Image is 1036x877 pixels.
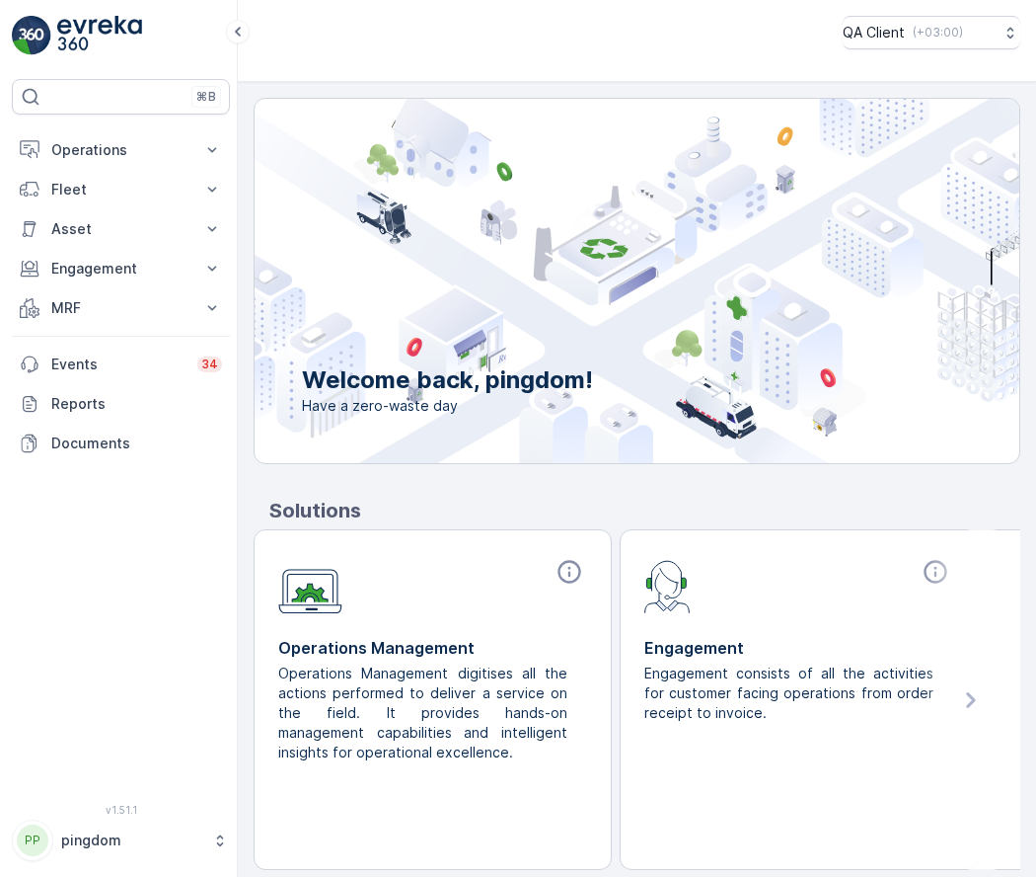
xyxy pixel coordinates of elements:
p: Engagement [644,636,953,660]
p: Engagement consists of all the activities for customer facing operations from order receipt to in... [644,664,937,723]
button: Engagement [12,249,230,288]
p: ⌘B [196,89,216,105]
button: Operations [12,130,230,170]
img: module-icon [644,558,691,613]
button: MRF [12,288,230,328]
button: PPpingdom [12,820,230,861]
a: Documents [12,424,230,463]
p: pingdom [61,831,202,850]
p: Welcome back, pingdom! [302,364,593,396]
img: logo [12,16,51,55]
p: Solutions [269,496,1020,525]
p: Operations Management digitises all the actions performed to deliver a service on the field. It p... [278,664,571,762]
a: Reports [12,384,230,424]
p: Operations Management [278,636,587,660]
button: QA Client(+03:00) [843,16,1020,49]
p: Asset [51,219,190,239]
p: ( +03:00 ) [913,25,963,40]
p: MRF [51,298,190,318]
a: Events34 [12,345,230,384]
p: Operations [51,140,190,160]
p: QA Client [843,23,905,42]
img: city illustration [166,99,1019,463]
button: Fleet [12,170,230,209]
p: 34 [201,357,218,372]
img: module-icon [278,558,342,614]
p: Events [51,355,185,374]
p: Fleet [51,180,190,199]
img: logo_light-DOdMpM7g.png [57,16,142,55]
span: Have a zero-waste day [302,396,593,416]
p: Reports [51,394,222,414]
p: Engagement [51,259,190,279]
span: v 1.51.1 [12,804,230,816]
p: Documents [51,434,222,453]
button: Asset [12,209,230,249]
div: PP [17,825,48,856]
